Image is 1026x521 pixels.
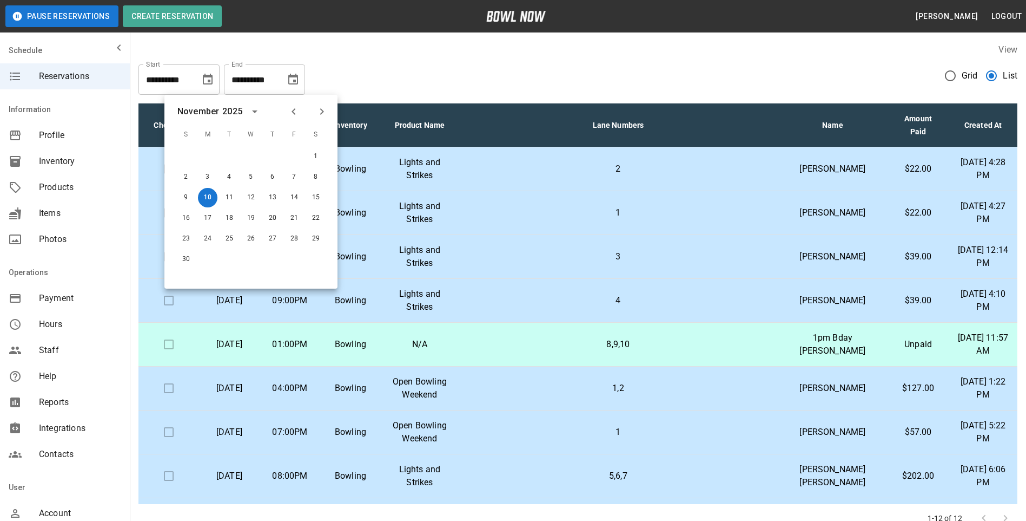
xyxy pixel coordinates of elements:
button: Nov 6, 2025 [263,167,282,187]
p: Bowling [329,382,372,395]
p: [DATE] [208,294,251,307]
p: $57.00 [896,426,940,439]
p: Lights and Strikes [389,200,450,226]
th: Created At [949,103,1017,147]
span: S [306,124,326,146]
p: [DATE] 5:22 PM [957,419,1009,445]
span: Inventory [39,155,121,168]
p: 01:00PM [268,338,312,351]
div: 2025 [222,105,242,118]
button: Nov 13, 2025 [263,188,282,207]
p: [DATE] [208,470,251,483]
p: Lights and Strikes [389,156,450,182]
p: [DATE] [208,338,251,351]
label: View [998,44,1017,55]
p: 1 [467,206,769,219]
button: Nov 11, 2025 [220,188,239,207]
button: Next month [313,102,331,121]
button: Nov 16, 2025 [176,209,196,228]
p: Lights and Strikes [389,288,450,314]
p: [PERSON_NAME] [786,382,879,395]
button: Nov 1, 2025 [306,147,326,166]
span: Contacts [39,448,121,461]
p: [PERSON_NAME] [786,206,879,219]
p: [DATE] [208,382,251,395]
p: $22.00 [896,162,940,175]
button: Nov 30, 2025 [176,250,196,269]
div: November [177,105,219,118]
button: Nov 25, 2025 [220,229,239,249]
p: 09:00PM [268,294,312,307]
button: Pause Reservations [5,5,118,27]
button: Nov 18, 2025 [220,209,239,228]
p: Open Bowling Weekend [389,375,450,401]
button: Nov 5, 2025 [241,167,261,187]
p: [DATE] 1:22 PM [957,375,1009,401]
img: logo [486,11,546,22]
th: Inventory [320,103,381,147]
button: Create Reservation [123,5,222,27]
span: Grid [962,69,978,82]
p: Lights and Strikes [389,244,450,270]
p: [PERSON_NAME] [786,162,879,175]
p: Bowling [329,470,372,483]
p: 8,9,10 [467,338,769,351]
span: F [284,124,304,146]
button: [PERSON_NAME] [911,6,982,27]
p: 1,2 [467,382,769,395]
span: M [198,124,217,146]
button: Nov 21, 2025 [284,209,304,228]
p: Bowling [329,250,372,263]
button: Nov 17, 2025 [198,209,217,228]
button: Choose date, selected date is Oct 10, 2025 [197,69,219,90]
p: $22.00 [896,206,940,219]
span: T [263,124,282,146]
p: Lights and Strikes [389,463,450,489]
button: Nov 8, 2025 [306,167,326,187]
span: Items [39,207,121,220]
p: 1pm Bday [PERSON_NAME] [786,331,879,357]
span: T [220,124,239,146]
p: Bowling [329,338,372,351]
p: [DATE] [208,426,251,439]
p: Open Bowling Weekend [389,419,450,445]
button: Nov 9, 2025 [176,188,196,207]
p: Bowling [329,294,372,307]
button: Nov 15, 2025 [306,188,326,207]
p: Bowling [329,206,372,219]
span: Profile [39,129,121,142]
p: Bowling [329,162,372,175]
span: W [241,124,261,146]
p: 3 [467,250,769,263]
span: Integrations [39,422,121,435]
p: [PERSON_NAME] [786,426,879,439]
span: Help [39,370,121,383]
p: $127.00 [896,382,940,395]
button: Nov 28, 2025 [284,229,304,249]
button: Nov 19, 2025 [241,209,261,228]
span: Products [39,181,121,194]
p: 5,6,7 [467,470,769,483]
button: Nov 20, 2025 [263,209,282,228]
th: Product Name [381,103,459,147]
span: Reservations [39,70,121,83]
button: Nov 26, 2025 [241,229,261,249]
button: Nov 24, 2025 [198,229,217,249]
button: Choose date, selected date is Nov 10, 2025 [282,69,304,90]
button: Previous month [284,102,303,121]
span: Account [39,507,121,520]
button: Nov 10, 2025 [198,188,217,207]
span: Photos [39,233,121,246]
p: [DATE] 12:14 PM [957,244,1009,270]
p: 04:00PM [268,382,312,395]
p: Bowling [329,426,372,439]
p: [PERSON_NAME] [PERSON_NAME] [786,463,879,489]
button: Nov 27, 2025 [263,229,282,249]
p: [DATE] 4:27 PM [957,200,1009,226]
p: 07:00PM [268,426,312,439]
p: 2 [467,162,769,175]
th: Name [778,103,888,147]
p: [DATE] 6:06 PM [957,463,1009,489]
th: Amount Paid [888,103,949,147]
button: Nov 12, 2025 [241,188,261,207]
